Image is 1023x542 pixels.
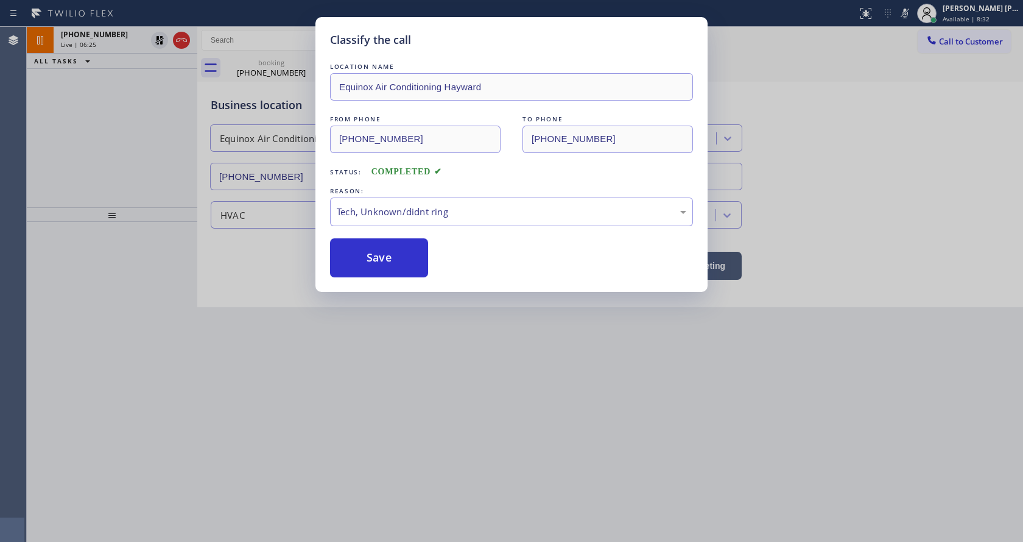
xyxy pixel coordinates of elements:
div: Tech, Unknown/didnt ring [337,205,686,219]
div: FROM PHONE [330,113,501,126]
div: REASON: [330,185,693,198]
span: COMPLETED [371,167,442,176]
input: To phone [522,126,693,153]
div: LOCATION NAME [330,60,693,73]
button: Save [330,238,428,277]
span: Status: [330,168,362,176]
div: TO PHONE [522,113,693,126]
h5: Classify the call [330,32,411,48]
input: From phone [330,126,501,153]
